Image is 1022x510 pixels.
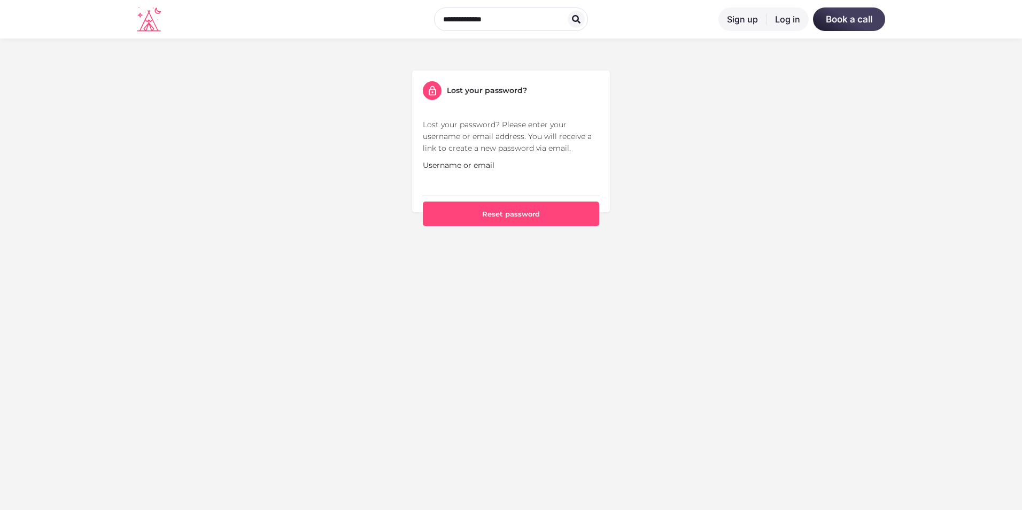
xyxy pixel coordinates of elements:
p: Lost your password? Please enter your username or email address. You will receive a link to creat... [423,119,599,154]
label: Username or email [423,159,494,171]
button: Reset password [423,202,599,226]
a: Log in [766,7,809,31]
a: Sign up [718,7,766,31]
a: Book a call [813,7,885,31]
h5: Lost your password? [447,85,527,96]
